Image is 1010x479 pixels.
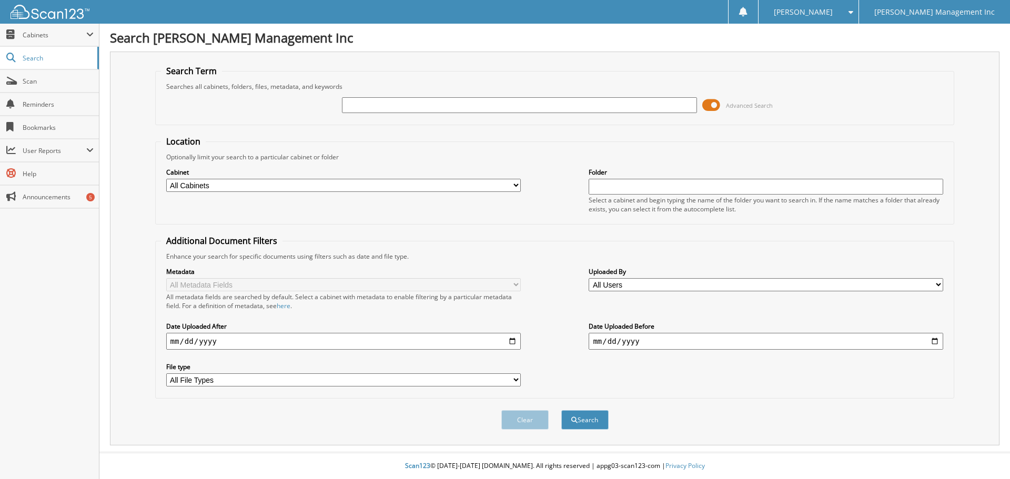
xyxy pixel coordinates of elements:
label: Uploaded By [589,267,943,276]
span: [PERSON_NAME] Management Inc [874,9,995,15]
span: Advanced Search [726,101,773,109]
span: Scan [23,77,94,86]
div: Enhance your search for specific documents using filters such as date and file type. [161,252,949,261]
label: Folder [589,168,943,177]
div: All metadata fields are searched by default. Select a cabinet with metadata to enable filtering b... [166,292,521,310]
span: Reminders [23,100,94,109]
span: Bookmarks [23,123,94,132]
h1: Search [PERSON_NAME] Management Inc [110,29,999,46]
button: Search [561,410,609,430]
input: start [166,333,521,350]
legend: Additional Document Filters [161,235,282,247]
span: [PERSON_NAME] [774,9,833,15]
span: Scan123 [405,461,430,470]
legend: Location [161,136,206,147]
label: File type [166,362,521,371]
span: Cabinets [23,30,86,39]
iframe: Chat Widget [957,429,1010,479]
label: Date Uploaded After [166,322,521,331]
span: User Reports [23,146,86,155]
legend: Search Term [161,65,222,77]
span: Search [23,54,92,63]
div: Optionally limit your search to a particular cabinet or folder [161,152,949,161]
span: Announcements [23,192,94,201]
div: Searches all cabinets, folders, files, metadata, and keywords [161,82,949,91]
label: Cabinet [166,168,521,177]
div: © [DATE]-[DATE] [DOMAIN_NAME]. All rights reserved | appg03-scan123-com | [99,453,1010,479]
div: 5 [86,193,95,201]
span: Help [23,169,94,178]
button: Clear [501,410,549,430]
label: Date Uploaded Before [589,322,943,331]
a: Privacy Policy [665,461,705,470]
input: end [589,333,943,350]
img: scan123-logo-white.svg [11,5,89,19]
a: here [277,301,290,310]
label: Metadata [166,267,521,276]
div: Select a cabinet and begin typing the name of the folder you want to search in. If the name match... [589,196,943,213]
